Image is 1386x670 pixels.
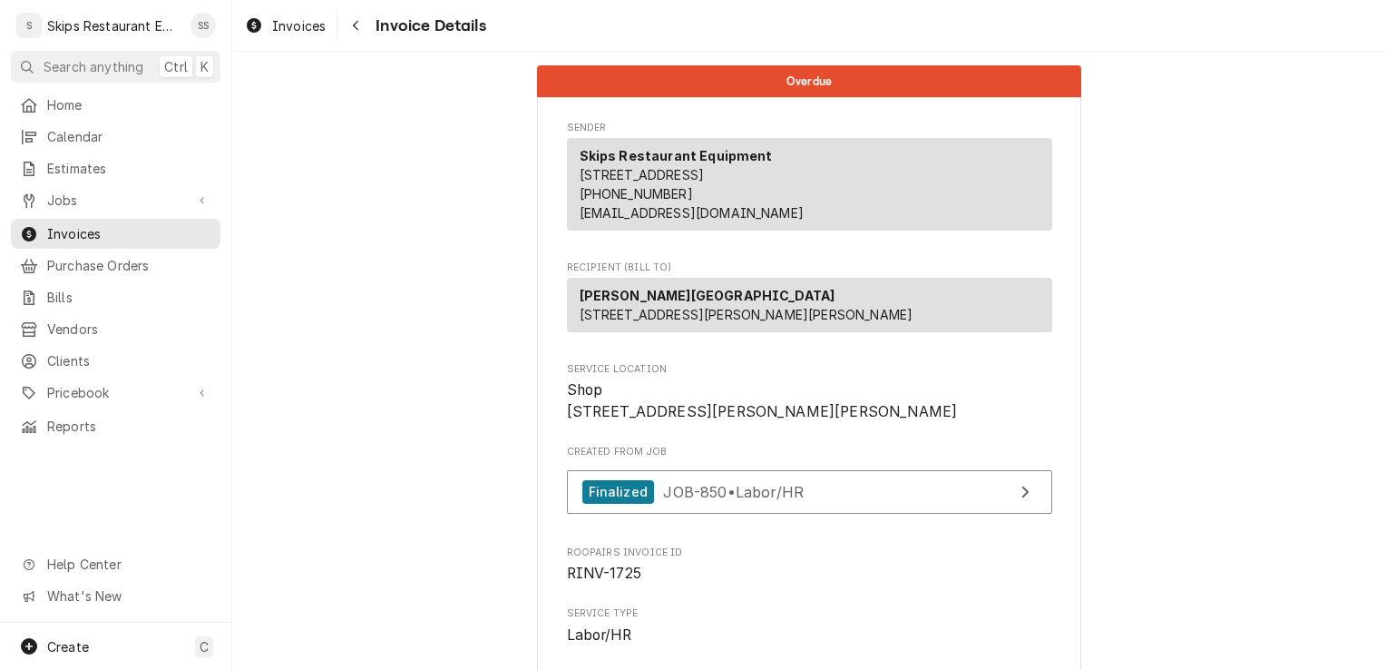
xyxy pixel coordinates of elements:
div: Service Location [567,362,1052,423]
span: Shop [STREET_ADDRESS][PERSON_NAME][PERSON_NAME] [567,381,958,420]
span: Search anything [44,57,143,76]
span: C [200,637,209,656]
div: Recipient (Bill To) [567,278,1052,332]
span: Service Location [567,362,1052,377]
div: Shan Skipper's Avatar [190,13,216,38]
div: Created From Job [567,445,1052,523]
a: Bills [11,282,220,312]
span: [STREET_ADDRESS] [580,167,705,182]
a: Go to Jobs [11,185,220,215]
span: What's New [47,586,210,606]
button: Navigate back [341,11,370,40]
div: Skips Restaurant Equipment [47,16,181,35]
span: Invoice Details [370,14,485,38]
span: Create [47,639,89,655]
a: Vendors [11,314,220,344]
div: Status [537,65,1081,97]
span: Pricebook [47,383,184,402]
div: Sender [567,138,1052,238]
button: Search anythingCtrlK [11,51,220,83]
span: Bills [47,288,211,307]
span: Roopairs Invoice ID [567,546,1052,560]
strong: Skips Restaurant Equipment [580,148,773,163]
span: Service Type [567,625,1052,646]
div: S [16,13,42,38]
a: Purchase Orders [11,251,220,281]
a: Home [11,90,220,120]
span: Help Center [47,555,210,574]
div: Invoice Sender [567,121,1052,239]
strong: [PERSON_NAME][GEOGRAPHIC_DATA] [580,288,835,303]
a: [PHONE_NUMBER] [580,186,693,202]
span: JOB-850 • Labor/HR [663,482,804,500]
a: Invoices [11,219,220,249]
a: [EMAIL_ADDRESS][DOMAIN_NAME] [580,205,804,221]
span: Labor/HR [567,626,631,644]
span: RINV-1725 [567,565,641,582]
span: Invoices [47,224,211,243]
div: Roopairs Invoice ID [567,546,1052,585]
a: Calendar [11,122,220,152]
span: Reports [47,417,211,436]
span: Purchase Orders [47,256,211,275]
span: Roopairs Invoice ID [567,563,1052,585]
a: Reports [11,411,220,441]
div: Sender [567,138,1052,231]
span: Jobs [47,191,184,210]
span: Calendar [47,127,211,146]
span: Clients [47,351,211,370]
span: Sender [567,121,1052,135]
div: Service Type [567,606,1052,645]
a: Clients [11,346,220,376]
span: Created From Job [567,445,1052,459]
span: Service Type [567,606,1052,621]
span: [STREET_ADDRESS][PERSON_NAME][PERSON_NAME] [580,307,913,322]
a: Go to Help Center [11,549,220,579]
span: Overdue [786,75,832,87]
div: SS [190,13,216,38]
div: Invoice Recipient [567,261,1052,340]
span: Invoices [272,16,326,35]
span: Estimates [47,159,211,178]
span: K [200,57,209,76]
span: Home [47,95,211,114]
a: Go to What's New [11,581,220,611]
span: Vendors [47,320,211,339]
span: Recipient (Bill To) [567,261,1052,275]
span: Service Location [567,379,1052,422]
a: Estimates [11,153,220,183]
a: Go to Pricebook [11,378,220,408]
a: Invoices [238,11,333,41]
div: Finalized [582,480,654,505]
a: View Job [567,470,1052,515]
span: Ctrl [164,57,188,76]
div: Recipient (Bill To) [567,278,1052,340]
